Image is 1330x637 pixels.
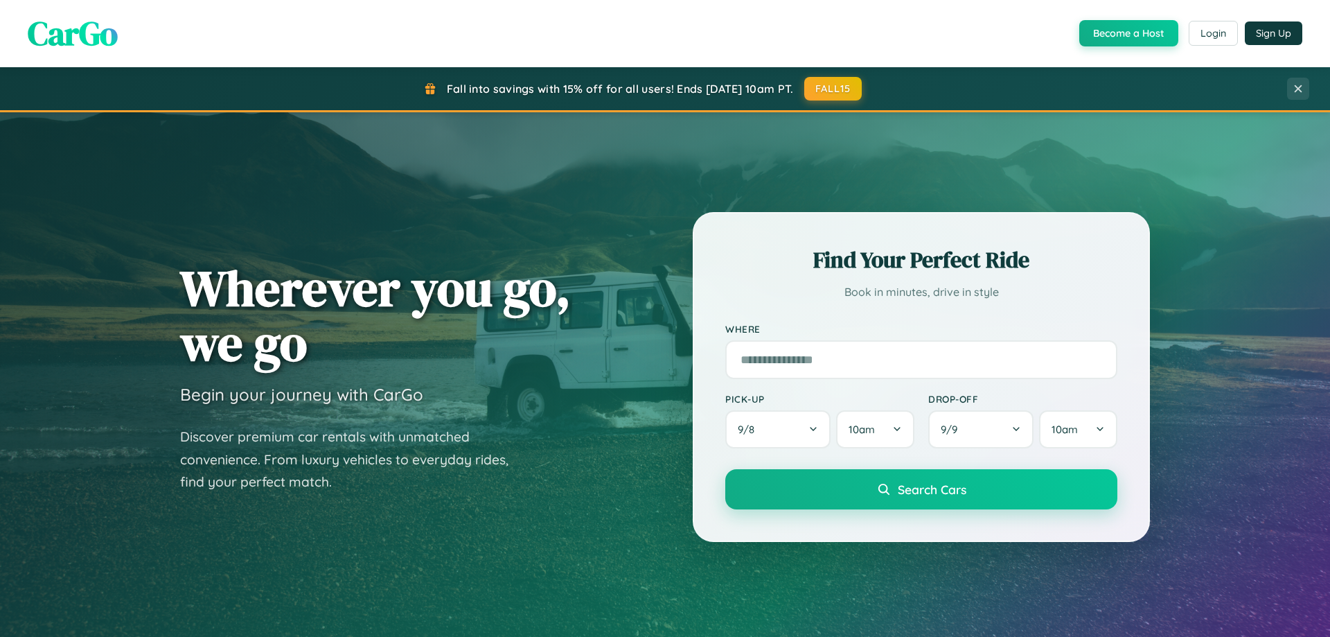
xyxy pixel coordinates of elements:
[738,423,761,436] span: 9 / 8
[941,423,964,436] span: 9 / 9
[1079,20,1178,46] button: Become a Host
[725,323,1117,335] label: Where
[447,82,794,96] span: Fall into savings with 15% off for all users! Ends [DATE] 10am PT.
[180,426,526,494] p: Discover premium car rentals with unmatched convenience. From luxury vehicles to everyday rides, ...
[725,469,1117,509] button: Search Cars
[180,384,423,405] h3: Begin your journey with CarGo
[180,261,571,370] h1: Wherever you go, we go
[725,282,1117,302] p: Book in minutes, drive in style
[928,410,1034,448] button: 9/9
[836,410,914,448] button: 10am
[1039,410,1117,448] button: 10am
[804,77,862,101] button: FALL15
[725,245,1117,275] h2: Find Your Perfect Ride
[1052,423,1078,436] span: 10am
[1245,21,1302,45] button: Sign Up
[849,423,875,436] span: 10am
[928,393,1117,405] label: Drop-off
[725,393,914,405] label: Pick-up
[898,482,966,497] span: Search Cars
[725,410,831,448] button: 9/8
[1189,21,1238,46] button: Login
[28,10,118,56] span: CarGo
